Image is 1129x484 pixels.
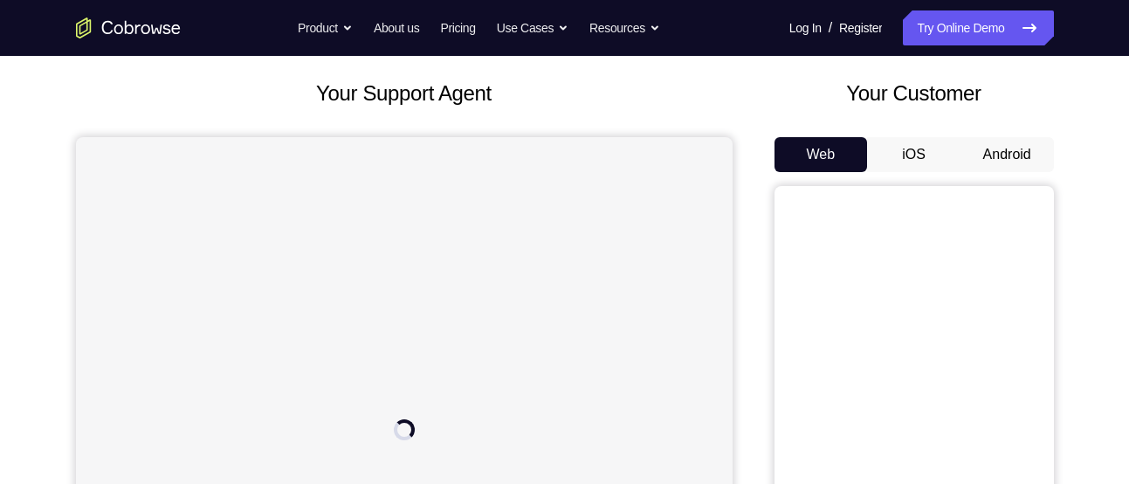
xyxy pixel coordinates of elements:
button: Android [960,137,1054,172]
button: Web [774,137,868,172]
h2: Your Support Agent [76,78,733,109]
button: Resources [589,10,660,45]
a: Try Online Demo [903,10,1053,45]
a: Go to the home page [76,17,181,38]
button: Use Cases [497,10,568,45]
a: About us [374,10,419,45]
a: Register [839,10,882,45]
button: Product [298,10,353,45]
h2: Your Customer [774,78,1054,109]
span: / [829,17,832,38]
button: iOS [867,137,960,172]
a: Log In [789,10,822,45]
a: Pricing [440,10,475,45]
